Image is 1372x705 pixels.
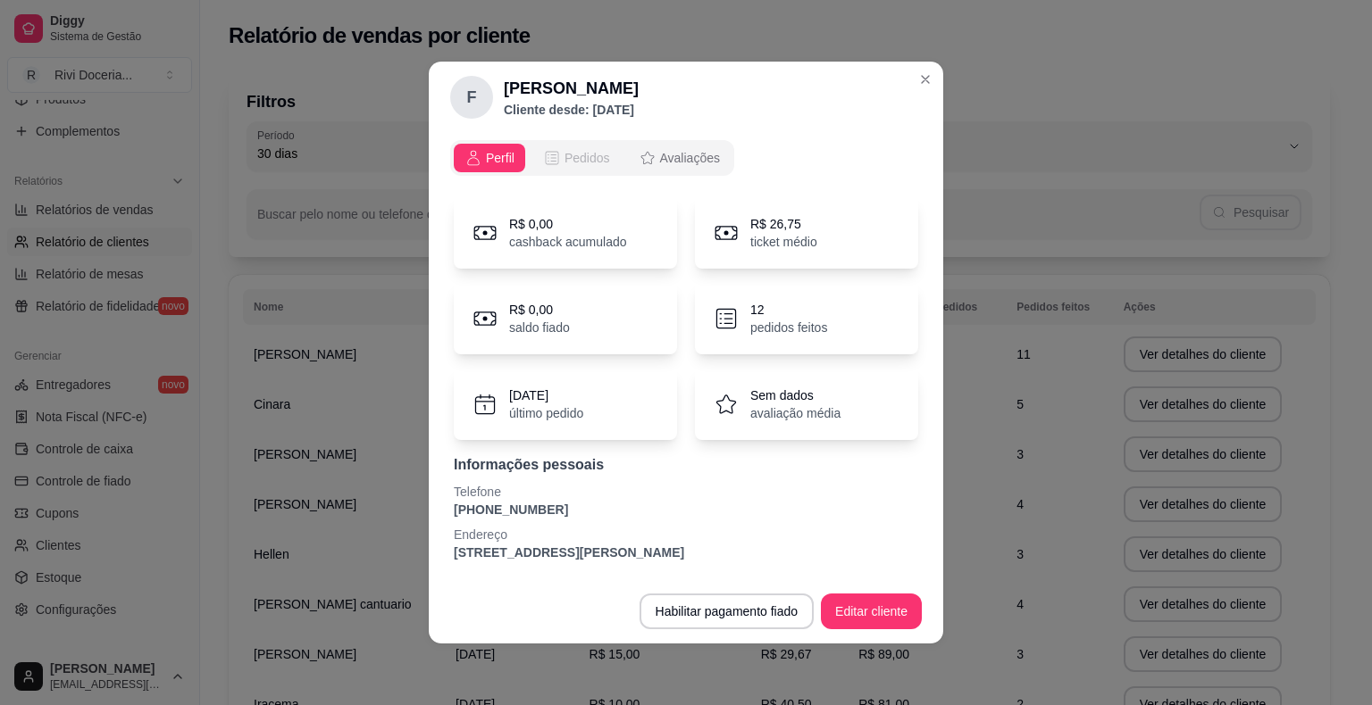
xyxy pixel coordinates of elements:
[486,149,514,167] span: Perfil
[750,301,827,319] p: 12
[750,404,841,422] p: avaliação média
[750,386,841,404] p: Sem dados
[660,149,720,167] span: Avaliações
[509,404,583,422] p: último pedido
[450,76,493,119] div: F
[509,215,627,233] p: R$ 0,00
[454,526,918,543] p: Endereço
[450,140,734,176] div: opções
[509,319,570,336] p: saldo fiado
[911,65,940,94] button: Close
[565,149,610,167] span: Pedidos
[454,501,918,518] p: [PHONE_NUMBER]
[450,140,922,176] div: opções
[640,593,815,629] button: Habilitar pagamento fiado
[454,454,918,476] p: Informações pessoais
[504,101,639,119] p: Cliente desde: [DATE]
[509,301,570,319] p: R$ 0,00
[750,233,817,251] p: ticket médio
[454,483,918,501] p: Telefone
[454,543,918,561] p: [STREET_ADDRESS][PERSON_NAME]
[750,215,817,233] p: R$ 26,75
[509,233,627,251] p: cashback acumulado
[509,386,583,404] p: [DATE]
[821,593,922,629] button: Editar cliente
[750,319,827,336] p: pedidos feitos
[504,76,639,101] h2: [PERSON_NAME]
